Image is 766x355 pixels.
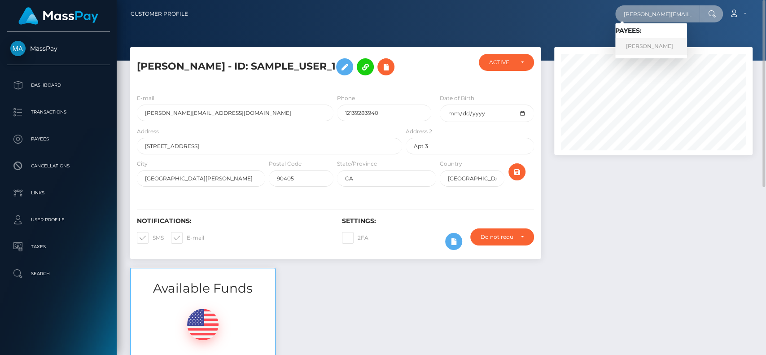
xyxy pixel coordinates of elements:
[10,267,106,280] p: Search
[131,4,188,23] a: Customer Profile
[10,105,106,119] p: Transactions
[137,94,154,102] label: E-mail
[7,155,110,177] a: Cancellations
[406,127,432,136] label: Address 2
[337,94,355,102] label: Phone
[7,101,110,123] a: Transactions
[18,7,98,25] img: MassPay Logo
[470,228,534,245] button: Do not require
[615,27,687,35] h6: Payees:
[342,232,368,244] label: 2FA
[10,186,106,200] p: Links
[10,240,106,254] p: Taxes
[440,160,462,168] label: Country
[137,160,148,168] label: City
[137,232,164,244] label: SMS
[615,5,700,22] input: Search...
[131,280,275,297] h3: Available Funds
[187,309,219,340] img: USD.png
[342,217,534,225] h6: Settings:
[481,233,513,241] div: Do not require
[10,41,26,56] img: MassPay
[7,263,110,285] a: Search
[137,127,159,136] label: Address
[7,236,110,258] a: Taxes
[269,160,302,168] label: Postal Code
[440,94,474,102] label: Date of Birth
[10,79,106,92] p: Dashboard
[7,209,110,231] a: User Profile
[479,54,534,71] button: ACTIVE
[7,74,110,96] a: Dashboard
[137,54,397,80] h5: [PERSON_NAME] - ID: SAMPLE_USER_1
[7,182,110,204] a: Links
[10,132,106,146] p: Payees
[7,44,110,53] span: MassPay
[137,217,328,225] h6: Notifications:
[10,213,106,227] p: User Profile
[171,232,204,244] label: E-mail
[615,38,687,55] a: [PERSON_NAME]
[10,159,106,173] p: Cancellations
[7,128,110,150] a: Payees
[489,59,513,66] div: ACTIVE
[337,160,377,168] label: State/Province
